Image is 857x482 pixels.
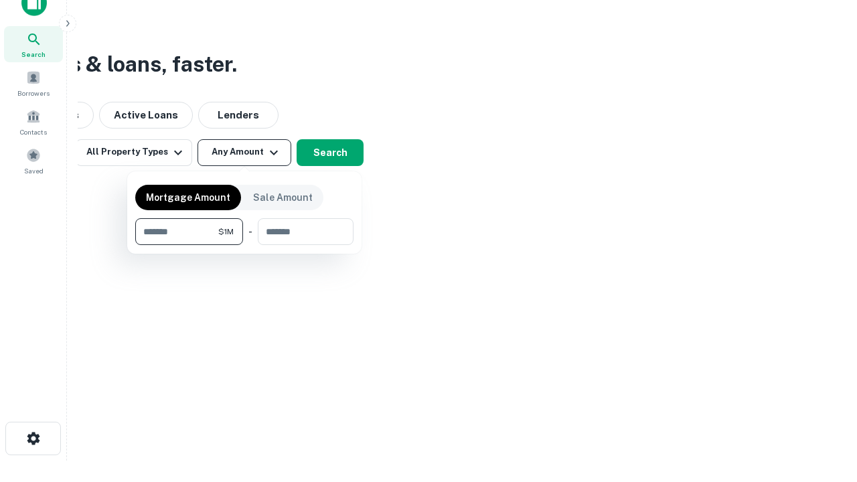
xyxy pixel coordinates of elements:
[253,190,313,205] p: Sale Amount
[146,190,230,205] p: Mortgage Amount
[248,218,252,245] div: -
[790,375,857,439] iframe: Chat Widget
[218,226,234,238] span: $1M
